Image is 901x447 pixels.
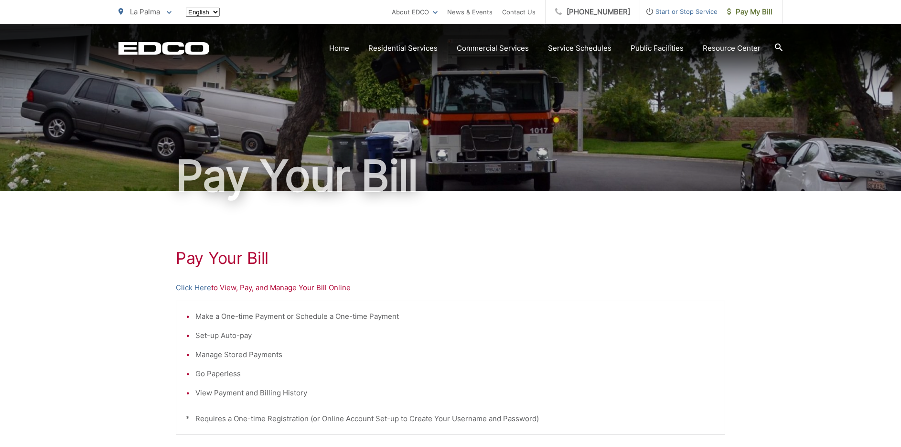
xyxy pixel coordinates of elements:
[130,7,160,16] span: La Palma
[548,43,611,54] a: Service Schedules
[329,43,349,54] a: Home
[392,6,438,18] a: About EDCO
[502,6,536,18] a: Contact Us
[368,43,438,54] a: Residential Services
[631,43,684,54] a: Public Facilities
[727,6,772,18] span: Pay My Bill
[176,249,725,268] h1: Pay Your Bill
[447,6,493,18] a: News & Events
[195,311,715,322] li: Make a One-time Payment or Schedule a One-time Payment
[176,282,211,294] a: Click Here
[703,43,761,54] a: Resource Center
[118,42,209,55] a: EDCD logo. Return to the homepage.
[195,387,715,399] li: View Payment and Billing History
[118,152,783,200] h1: Pay Your Bill
[176,282,725,294] p: to View, Pay, and Manage Your Bill Online
[195,330,715,341] li: Set-up Auto-pay
[186,8,220,17] select: Select a language
[195,349,715,360] li: Manage Stored Payments
[186,413,715,425] p: * Requires a One-time Registration (or Online Account Set-up to Create Your Username and Password)
[195,368,715,380] li: Go Paperless
[457,43,529,54] a: Commercial Services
